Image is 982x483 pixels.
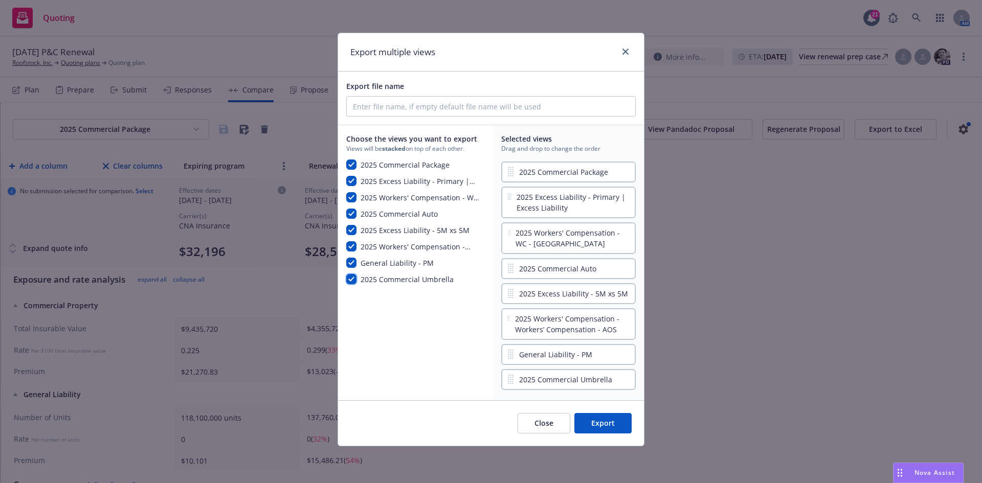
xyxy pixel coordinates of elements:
button: 2025 Workers' Compensation - WC - [GEOGRAPHIC_DATA] [346,192,481,204]
button: 2025 Commercial Package [346,159,450,172]
span: Views will be on top of each other. [346,144,481,153]
span: General Liability - PM [361,258,434,270]
button: 2025 Commercial Auto [346,209,438,221]
span: 2025 Workers' Compensation - Workers’ Compensation - AOS [515,313,631,335]
a: close [619,45,632,58]
button: Close [518,413,570,433]
button: 2025 Excess Liability - Primary | Excess Liability [346,176,481,188]
span: Choose the views you want to export [346,133,481,144]
div: Drag to move [894,463,906,482]
input: Enter file name, if empty default file name will be used [347,97,635,116]
span: 2025 Commercial Umbrella [519,374,612,385]
span: 2025 Workers' Compensation - WC - [GEOGRAPHIC_DATA] [516,227,631,249]
span: 2025 Excess Liability - 5M xs 5M [361,225,470,237]
div: 2025 Excess Liability - 5M xs 5M [501,281,636,306]
strong: stacked [382,144,406,153]
button: 2025 Workers' Compensation - Workers’ Compensation - AOS [346,241,481,254]
h1: Export multiple views [350,45,435,59]
span: Export file name [346,81,404,91]
div: 2025 Workers' Compensation - WC - [GEOGRAPHIC_DATA] [501,220,636,256]
span: 2025 Excess Liability - Primary | Excess Liability [361,176,481,188]
button: 2025 Commercial Umbrella [346,274,454,286]
span: Nova Assist [914,468,955,477]
button: Nova Assist [893,463,964,483]
span: 2025 Commercial Package [519,167,608,177]
button: General Liability - PM [346,258,434,270]
span: 2025 Excess Liability - 5M xs 5M [519,288,628,299]
div: 2025 Commercial Auto [501,256,636,281]
div: 2025 Workers' Compensation - Workers’ Compensation - AOS [501,306,636,342]
span: 2025 Workers' Compensation - Workers’ Compensation - AOS [361,241,481,254]
span: 2025 Workers' Compensation - WC - CA [361,192,481,204]
span: 2025 Excess Liability - Primary | Excess Liability [517,192,631,213]
span: 2025 Commercial Umbrella [361,274,454,286]
button: Export [574,413,632,433]
span: 2025 Commercial Auto [519,263,596,274]
div: General Liability - PM [501,342,636,367]
span: 2025 Commercial Auto [361,209,438,221]
span: 2025 Commercial Package [361,159,450,172]
span: Drag and drop to change the order [501,144,636,153]
div: 2025 Excess Liability - Primary | Excess Liability [501,185,636,220]
div: 2025 Commercial Package [501,159,636,185]
span: General Liability - PM [519,349,592,360]
button: 2025 Excess Liability - 5M xs 5M [346,225,470,237]
div: 2025 Commercial Umbrella [501,367,636,392]
span: Selected views [501,133,636,144]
